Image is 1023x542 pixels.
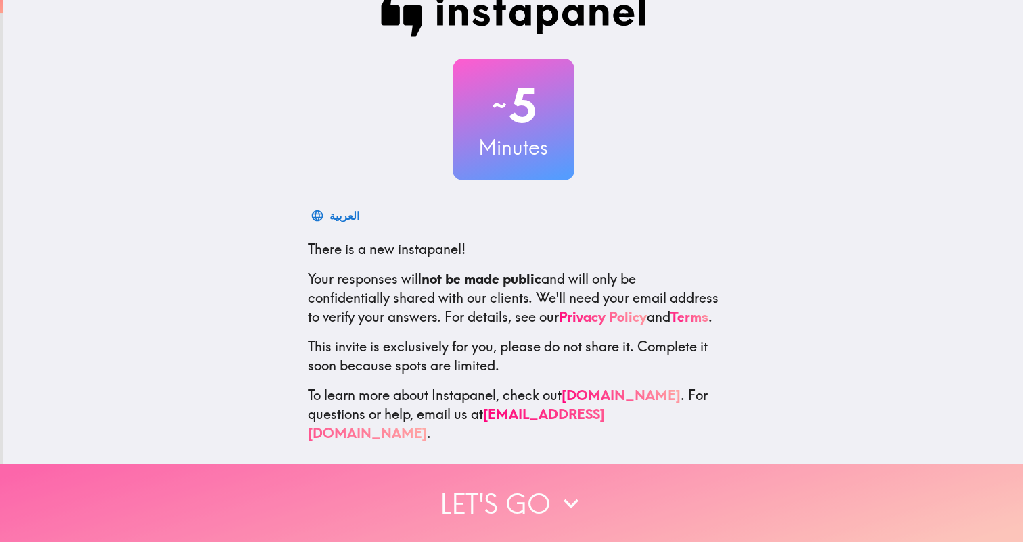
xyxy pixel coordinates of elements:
[422,270,541,287] b: not be made public
[308,337,719,375] p: This invite is exclusively for you, please do not share it. Complete it soon because spots are li...
[308,405,605,441] a: [EMAIL_ADDRESS][DOMAIN_NAME]
[308,241,465,257] span: There is a new instapanel!
[562,387,681,403] a: [DOMAIN_NAME]
[559,308,647,325] a: Privacy Policy
[490,85,509,126] span: ~
[308,386,719,443] p: To learn more about Instapanel, check out . For questions or help, email us at .
[453,133,574,162] h3: Minutes
[329,206,359,225] div: العربية
[453,78,574,133] h2: 5
[308,202,365,229] button: العربية
[308,270,719,326] p: Your responses will and will only be confidentially shared with our clients. We'll need your emai...
[670,308,708,325] a: Terms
